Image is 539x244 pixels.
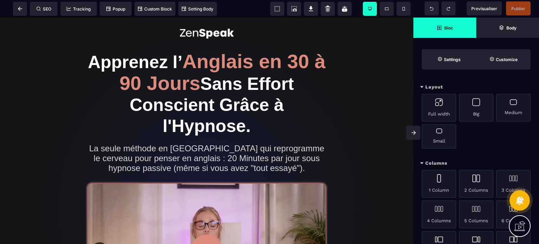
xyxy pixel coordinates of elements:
div: Columns [413,157,539,170]
h2: La seule méthode en [GEOGRAPHIC_DATA] qui reprogramme le cerveau pour penser en anglais : 20 Minu... [88,123,326,159]
span: Open Layer Manager [476,18,539,38]
span: Publier [511,6,525,11]
div: 1 Column [422,170,456,198]
span: SEO [36,6,51,12]
span: View components [270,2,284,16]
div: Small [422,124,456,149]
strong: Settings [444,57,461,62]
span: Popup [106,6,125,12]
div: Layout [413,81,539,94]
span: Previsualiser [471,6,497,11]
strong: Body [506,25,517,31]
div: Full width [422,94,456,121]
img: adf03937b17c6f48210a28371234eee9_logo_zenspeak.png [172,5,242,27]
h1: Apprenez l’ Sans Effort Conscient Grâce à l'Hypnose. [88,30,326,123]
div: 3 Columns [496,170,531,198]
strong: Bloc [444,25,453,31]
span: Setting Body [182,6,213,12]
span: Open Blocks [413,18,476,38]
span: Anglais en 30 à 90 Jours [119,33,331,77]
span: Settings [422,49,476,70]
strong: Customize [496,57,518,62]
span: Tracking [67,6,91,12]
div: 6 Columns [496,200,531,228]
div: Big [459,94,493,121]
span: Open Style Manager [476,49,531,70]
div: 4 Columns [422,200,456,228]
span: Preview [467,1,502,15]
span: Custom Block [138,6,172,12]
span: Screenshot [287,2,301,16]
div: 2 Columns [459,170,493,198]
div: 5 Columns [459,200,493,228]
div: Medium [496,94,531,121]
